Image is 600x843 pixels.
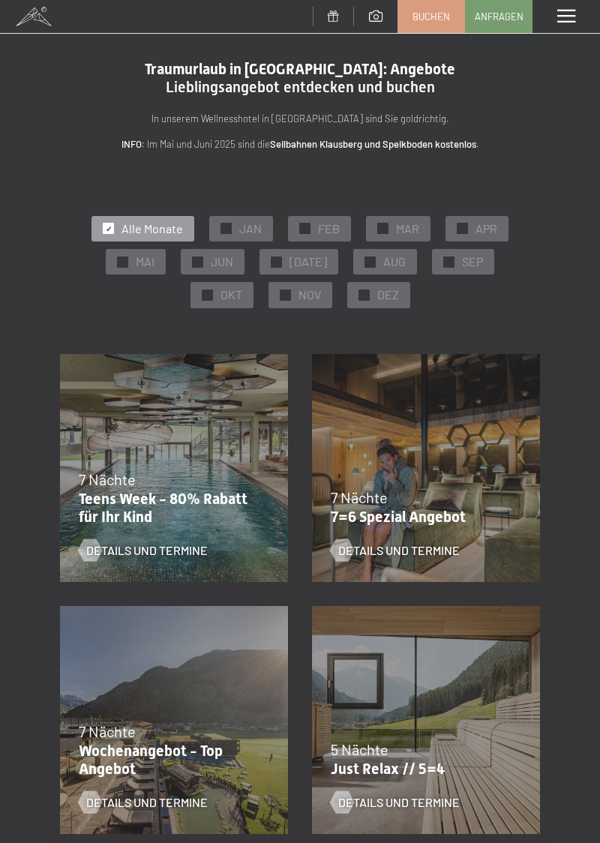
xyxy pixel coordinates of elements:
a: Details und Termine [79,794,208,811]
span: 5 Nächte [331,740,388,758]
span: ✓ [223,223,229,234]
span: SEP [462,253,483,270]
span: MAI [136,253,154,270]
span: ✓ [274,256,280,267]
span: ✓ [380,223,386,234]
strong: INFO [121,138,142,150]
span: Details und Termine [86,794,208,811]
a: Anfragen [466,1,532,32]
span: [DATE] [289,253,327,270]
p: Just Relax // 5=4 [331,760,514,778]
span: NOV [298,286,321,303]
span: ✓ [195,256,201,267]
p: : Im Mai und Juni 2025 sind die . [60,136,540,152]
span: ✓ [282,290,288,301]
span: Details und Termine [86,542,208,559]
span: Buchen [412,10,450,23]
span: Lieblingsangebot entdecken und buchen [166,78,435,96]
span: ✓ [204,290,210,301]
p: 7=6 Spezial Angebot [331,508,514,526]
span: ✓ [120,256,126,267]
p: In unserem Wellnesshotel in [GEOGRAPHIC_DATA] sind Sie goldrichtig. [60,111,540,127]
span: OKT [220,286,242,303]
span: APR [475,220,497,237]
span: Alle Monate [121,220,183,237]
p: Teens Week - 80% Rabatt für Ihr Kind [79,490,262,526]
span: ✓ [361,290,367,301]
p: Wochenangebot - Top Angebot [79,742,262,778]
a: Buchen [398,1,464,32]
span: Traumurlaub in [GEOGRAPHIC_DATA]: Angebote [145,60,455,78]
span: ✓ [106,223,112,234]
span: 7 Nächte [79,722,136,740]
a: Details und Termine [331,542,460,559]
span: JUN [211,253,233,270]
span: Details und Termine [338,794,460,811]
span: DEZ [377,286,399,303]
span: ✓ [367,256,373,267]
span: ✓ [302,223,308,234]
a: Details und Termine [79,542,208,559]
span: AUG [383,253,406,270]
a: Details und Termine [331,794,460,811]
span: FEB [318,220,340,237]
strong: Seilbahnen Klausberg und Speikboden kostenlos [270,138,476,150]
span: Details und Termine [338,542,460,559]
span: JAN [239,220,262,237]
span: MAR [396,220,419,237]
span: 7 Nächte [331,488,388,506]
span: Anfragen [475,10,523,23]
span: ✓ [460,223,466,234]
span: ✓ [446,256,452,267]
span: 7 Nächte [79,470,136,488]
